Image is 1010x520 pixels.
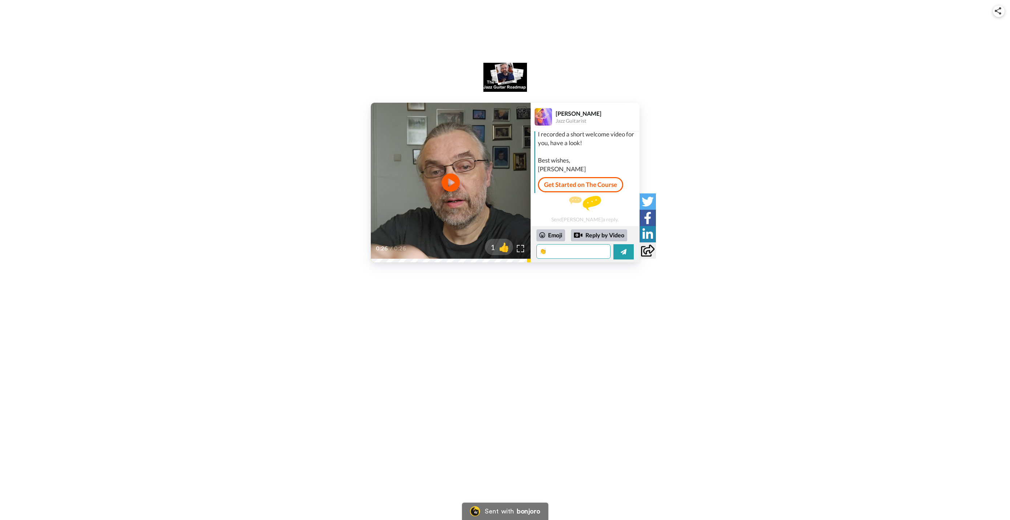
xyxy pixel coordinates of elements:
[394,244,407,253] span: 0:26
[535,108,552,126] img: Profile Image
[390,244,393,253] span: /
[376,244,389,253] span: 0:26
[536,229,565,241] div: Emoji
[517,107,526,114] div: CC
[495,241,513,253] span: 👍
[531,196,640,222] div: Send [PERSON_NAME] a reply.
[483,63,527,92] img: logo
[574,231,583,239] div: Reply by Video
[536,244,611,259] textarea: 👏
[571,229,627,242] div: Reply by Video
[995,7,1001,15] img: ic_share.svg
[485,239,513,255] button: 1👍
[556,110,639,117] div: [PERSON_NAME]
[485,242,495,252] span: 1
[538,177,623,192] a: Get Started on The Course
[569,196,601,210] img: message.svg
[556,118,639,124] div: Jazz Guitarist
